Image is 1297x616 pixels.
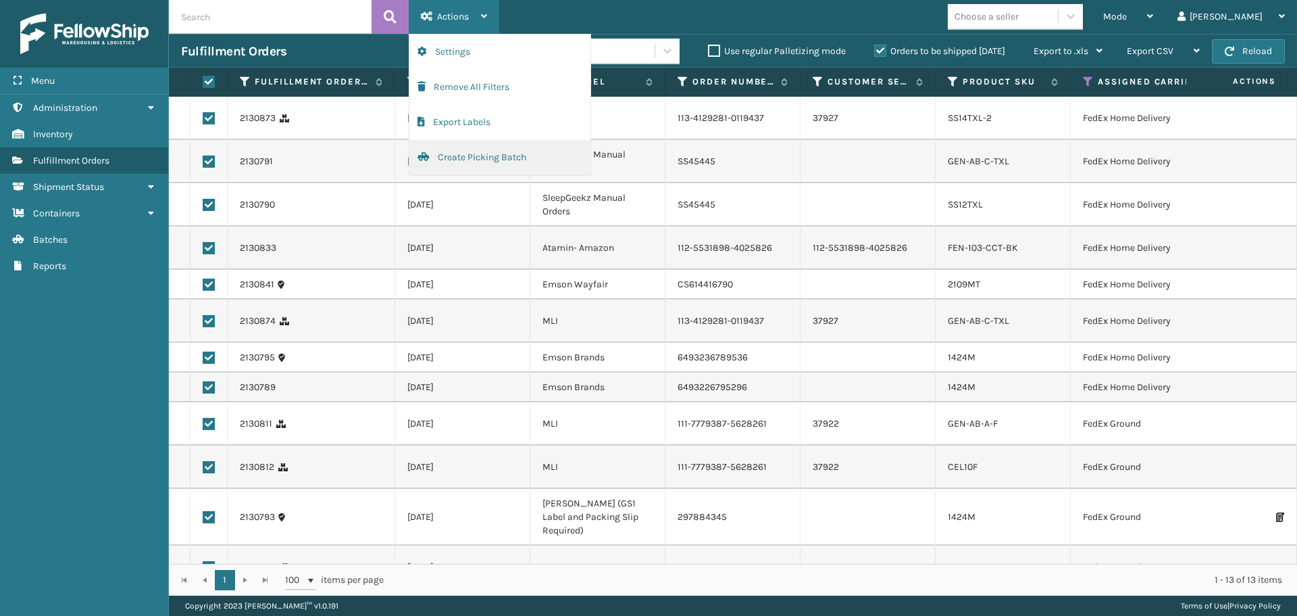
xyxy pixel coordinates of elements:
a: GEN-AB-C-TXL [948,315,1009,327]
a: CEL10F [948,461,977,473]
td: MLI [530,546,665,589]
td: 112-5531898-4025826 [665,227,800,270]
a: 2130811 [240,417,272,431]
label: Customer Service Order Number [828,76,909,88]
a: 2130873 [240,112,276,125]
span: Fulfillment Orders [33,155,109,166]
td: Emson Brands [530,373,665,402]
td: [DATE] [395,97,530,140]
td: 37922 [800,446,936,489]
a: GEN-AB-C-TXL [948,156,1009,167]
td: MLI [530,300,665,343]
a: 2130791 [240,155,273,168]
td: MLI [530,446,665,489]
button: Export Labels [409,105,590,140]
td: 37925 [800,546,936,589]
span: Containers [33,208,80,219]
td: MLI [530,402,665,446]
td: [DATE] [395,183,530,227]
label: Fulfillment Order Id [255,76,369,88]
td: [DATE] [395,270,530,300]
a: 1424M [948,352,975,363]
a: 1424M [948,511,975,523]
label: Orders to be shipped [DATE] [874,45,1005,57]
td: 113-4129281-0119437 [665,97,800,140]
label: Order Number [692,76,774,88]
a: 2130812 [240,460,274,474]
a: SS14TXL-2 [948,112,992,124]
span: Reports [33,260,66,272]
td: 113-4129281-0119437 [665,300,800,343]
span: Actions [1190,70,1284,93]
div: 1 - 13 of 13 items [403,573,1282,587]
a: GEN-AB-A-F [948,418,998,429]
label: Assigned Carrier Service [1098,76,1279,88]
span: Shipment Status [33,181,104,193]
a: GEN-AB-C-Q [948,561,1000,573]
td: [PERSON_NAME] (GS1 Label and Packing Slip Required) [530,489,665,546]
a: 2130852 [240,561,276,574]
a: 1 [215,570,235,590]
td: 297884345 [665,489,800,546]
td: [DATE] [395,140,530,183]
td: 113-6751878-2311448 [665,546,800,589]
span: Menu [31,75,55,87]
span: Inventory [33,128,73,140]
td: 6493226795296 [665,373,800,402]
span: Mode [1103,11,1127,22]
td: 37927 [800,300,936,343]
td: 112-5531898-4025826 [800,227,936,270]
td: [DATE] [395,489,530,546]
td: Emson Wayfair [530,270,665,300]
span: Export to .xls [1034,45,1088,57]
a: 2130790 [240,198,275,212]
td: [DATE] [395,546,530,589]
button: Remove All Filters [409,70,590,105]
div: Choose a seller [955,9,1019,24]
span: items per page [285,570,384,590]
img: logo [20,14,149,54]
label: Use regular Palletizing mode [708,45,846,57]
a: Terms of Use [1181,601,1227,611]
td: 111-7779387-5628261 [665,446,800,489]
td: SS45445 [665,183,800,227]
label: Channel [557,76,639,88]
a: 2130874 [240,314,276,328]
span: Actions [437,11,469,22]
span: Administration [33,102,97,114]
a: Privacy Policy [1229,601,1281,611]
span: Batches [33,234,68,245]
a: 2130841 [240,278,274,291]
span: Export CSV [1127,45,1173,57]
td: [DATE] [395,402,530,446]
td: MLI [530,97,665,140]
button: Settings [409,34,590,70]
td: [DATE] [395,227,530,270]
td: 111-7779387-5628261 [665,402,800,446]
a: SS12TXL [948,199,983,210]
td: SleepGeekz Manual Orders [530,140,665,183]
td: 37927 [800,97,936,140]
td: [DATE] [395,446,530,489]
td: [DATE] [395,300,530,343]
i: Print Packing Slip [1276,513,1284,522]
td: 6493236789536 [665,343,800,373]
a: 2130793 [240,511,275,524]
a: FEN-103-CCT-BK [948,242,1018,254]
td: SS45445 [665,140,800,183]
td: [DATE] [395,373,530,402]
a: 2130789 [240,381,276,394]
div: | [1181,596,1281,616]
td: 37922 [800,402,936,446]
label: Product SKU [963,76,1044,88]
button: Reload [1212,39,1285,64]
a: 2130833 [240,241,276,255]
td: SleepGeekz Manual Orders [530,183,665,227]
td: CS614416790 [665,270,800,300]
p: Copyright 2023 [PERSON_NAME]™ v 1.0.191 [185,596,338,616]
td: Emson Brands [530,343,665,373]
button: Create Picking Batch [409,140,590,175]
span: 100 [285,573,305,587]
td: [DATE] [395,343,530,373]
a: 2109MT [948,279,980,290]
